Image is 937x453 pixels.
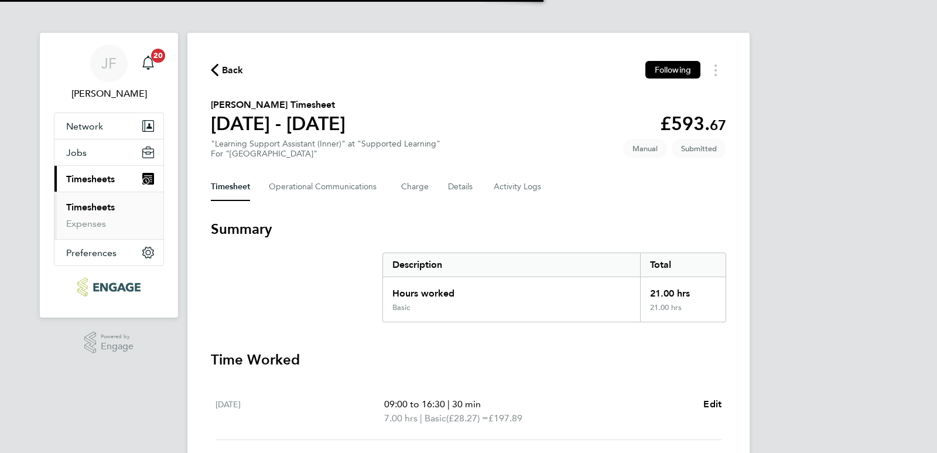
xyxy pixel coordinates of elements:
button: Following [645,61,700,79]
button: Jobs [54,139,163,165]
span: Engage [101,342,134,352]
button: Activity Logs [494,173,543,201]
div: Hours worked [383,277,640,303]
span: 67 [710,117,726,134]
h3: Time Worked [211,350,726,369]
a: Powered byEngage [84,332,134,354]
span: JF [101,56,117,71]
div: 21.00 hrs [640,277,726,303]
button: Details [448,173,475,201]
app-decimal: £593. [660,113,726,135]
nav: Main navigation [40,33,178,318]
h2: [PERSON_NAME] Timesheet [211,98,346,112]
a: 20 [136,45,160,82]
a: Go to home page [54,278,164,297]
button: Timesheet [211,173,250,201]
span: Powered by [101,332,134,342]
a: Edit [703,397,721,411]
span: 20 [151,49,165,63]
div: Description [383,253,640,277]
span: This timesheet is Submitted. [672,139,726,158]
span: Preferences [66,247,117,258]
div: [DATE] [216,397,384,425]
a: JF[PERSON_NAME] [54,45,164,101]
span: Jennet Foster [54,87,164,101]
button: Operational Communications [269,173,382,201]
span: Edit [703,398,721,410]
div: 21.00 hrs [640,303,726,322]
button: Preferences [54,240,163,265]
span: Timesheets [66,173,115,185]
span: Basic [425,411,446,425]
div: Summary [382,253,726,322]
img: ncclondon-logo-retina.png [77,278,140,297]
button: Network [54,113,163,139]
div: Total [640,253,726,277]
span: Back [222,63,244,77]
h1: [DATE] - [DATE] [211,112,346,135]
span: Jobs [66,147,87,158]
span: This timesheet was manually created. [623,139,667,158]
span: (£28.27) = [446,413,488,424]
a: Expenses [66,218,106,229]
span: 7.00 hrs [384,413,418,424]
span: Following [655,64,691,75]
button: Charge [401,173,429,201]
span: £197.89 [488,413,522,424]
span: | [447,398,450,410]
div: Timesheets [54,192,163,239]
button: Timesheets [54,166,163,192]
span: 09:00 to 16:30 [384,398,445,410]
div: For "[GEOGRAPHIC_DATA]" [211,149,440,159]
h3: Summary [211,220,726,239]
a: Timesheets [66,202,115,213]
span: 30 min [452,398,481,410]
button: Back [211,63,244,77]
div: Basic [392,303,410,312]
button: Timesheets Menu [705,61,726,79]
span: Network [66,121,103,132]
span: | [420,413,422,424]
div: "Learning Support Assistant (Inner)" at "Supported Learning" [211,139,440,159]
